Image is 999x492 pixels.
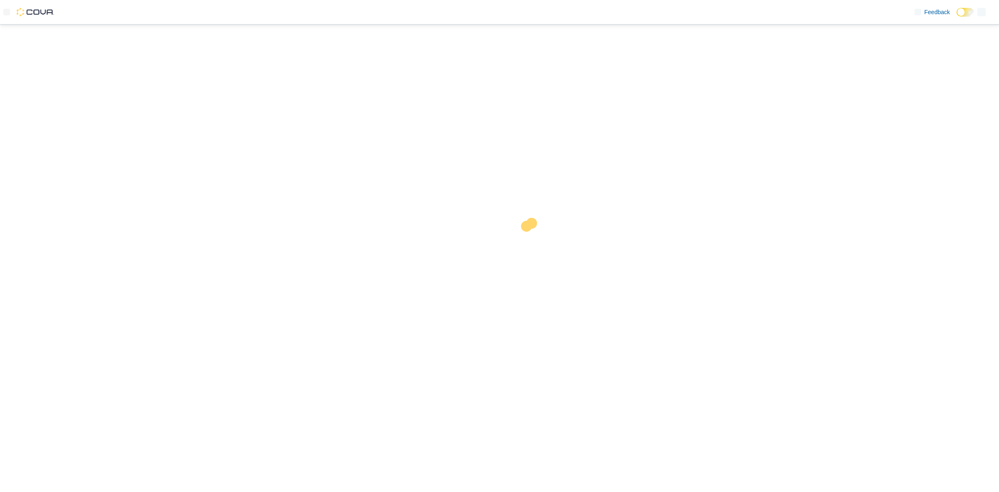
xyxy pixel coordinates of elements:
[924,8,950,16] span: Feedback
[911,4,953,20] a: Feedback
[17,8,54,16] img: Cova
[499,212,562,274] img: cova-loader
[957,8,974,17] input: Dark Mode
